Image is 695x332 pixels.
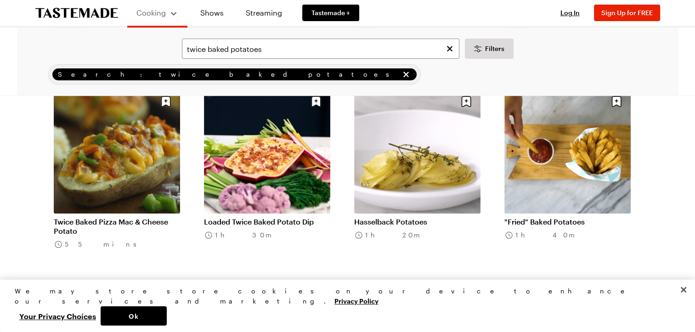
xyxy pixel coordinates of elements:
span: Sign Up for FREE [601,9,653,17]
span: Filters [485,44,504,53]
button: Cooking [136,4,178,22]
span: Tastemade + [311,8,350,17]
button: Save recipe [608,93,625,110]
a: Loaded Twice Baked Potato Dip [204,217,330,226]
div: We may store store cookies on your device to enhance our services and marketing. [15,286,672,306]
span: Log In [560,9,580,17]
button: Clear search [445,44,455,54]
button: Close [673,280,694,300]
span: Cooking [136,8,166,17]
a: "Fried" Baked Potatoes [504,217,631,226]
button: Sign Up for FREE [594,5,660,21]
a: Tastemade + [302,5,359,21]
a: To Tastemade Home Page [35,8,118,18]
button: Desktop filters [465,39,514,59]
a: More information about your privacy, opens in a new tab [334,296,379,305]
button: remove Search: twice baked potatoes [401,69,411,79]
button: Save recipe [458,93,475,110]
button: Log In [552,8,588,17]
a: Hasselback Potatoes [354,217,480,226]
button: Ok [101,306,167,326]
button: Your Privacy Choices [15,306,101,326]
div: Privacy [15,286,672,326]
span: Search: twice baked potatoes [58,69,399,79]
button: Save recipe [157,93,175,110]
button: Save recipe [307,93,325,110]
a: Twice Baked Pizza Mac & Cheese Potato [54,217,180,236]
